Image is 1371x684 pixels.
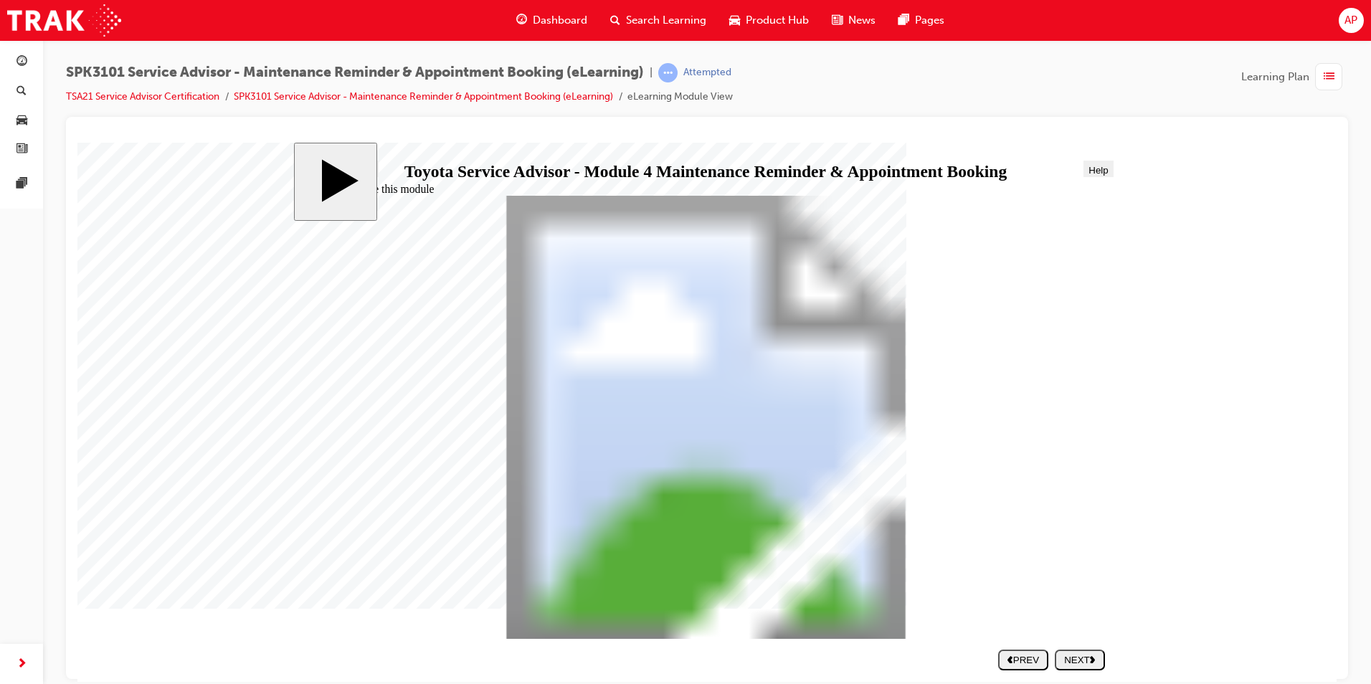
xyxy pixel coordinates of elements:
[533,12,587,29] span: Dashboard
[16,655,27,673] span: next-icon
[746,12,809,29] span: Product Hub
[1241,69,1309,85] span: Learning Plan
[16,85,27,98] span: search-icon
[683,66,731,80] div: Attempted
[16,56,27,69] span: guage-icon
[16,178,27,191] span: pages-icon
[820,6,887,35] a: news-iconNews
[1241,63,1348,90] button: Learning Plan
[718,6,820,35] a: car-iconProduct Hub
[234,90,613,103] a: SPK3101 Service Advisor - Maintenance Reminder & Appointment Booking (eLearning)
[887,6,956,35] a: pages-iconPages
[650,65,653,81] span: |
[626,12,706,29] span: Search Learning
[848,12,876,29] span: News
[516,11,527,29] span: guage-icon
[898,11,909,29] span: pages-icon
[915,12,944,29] span: Pages
[729,11,740,29] span: car-icon
[7,4,121,37] img: Trak
[658,63,678,82] span: learningRecordVerb_ATTEMPT-icon
[1324,68,1334,86] span: list-icon
[66,65,644,81] span: SPK3101 Service Advisor - Maintenance Reminder & Appointment Booking (eLearning)
[610,11,620,29] span: search-icon
[505,6,599,35] a: guage-iconDashboard
[599,6,718,35] a: search-iconSearch Learning
[16,143,27,156] span: news-icon
[1339,8,1364,33] button: AP
[832,11,843,29] span: news-icon
[16,114,27,127] span: car-icon
[66,90,219,103] a: TSA21 Service Advisor Certification
[1344,12,1357,29] span: AP
[627,89,733,105] li: eLearning Module View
